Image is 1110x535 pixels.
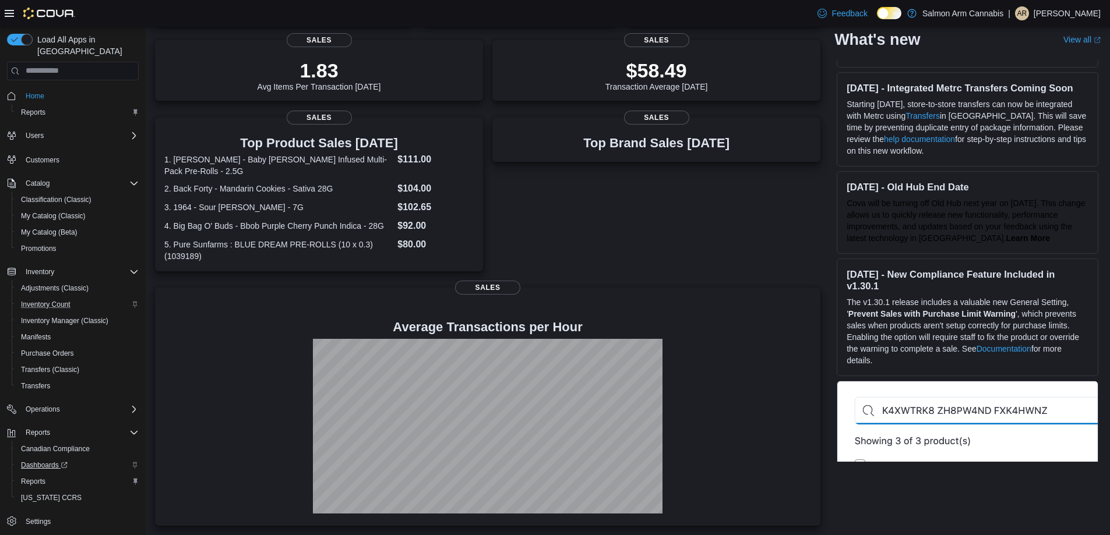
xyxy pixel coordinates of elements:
[605,59,708,91] div: Transaction Average [DATE]
[1034,6,1101,20] p: [PERSON_NAME]
[21,152,139,166] span: Customers
[21,244,57,253] span: Promotions
[21,402,65,416] button: Operations
[12,296,143,313] button: Inventory Count
[2,264,143,280] button: Inventory
[26,517,51,526] span: Settings
[2,127,143,144] button: Users
[16,242,139,256] span: Promotions
[16,297,75,311] a: Inventory Count
[21,477,45,486] span: Reports
[12,192,143,208] button: Classification (Classic)
[16,474,139,488] span: Reports
[583,136,730,150] h3: Top Brand Sales [DATE]
[847,296,1088,366] p: The v1.30.1 release includes a valuable new General Setting, ' ', which prevents sales when produ...
[164,183,393,194] dt: 2. Back Forty - Mandarin Cookies - Sativa 28G
[21,402,139,416] span: Operations
[2,424,143,441] button: Reports
[26,428,50,437] span: Reports
[258,59,381,91] div: Avg Items Per Transaction [DATE]
[21,381,50,391] span: Transfers
[287,111,352,125] span: Sales
[21,316,108,325] span: Inventory Manager (Classic)
[16,363,84,377] a: Transfers (Classic)
[164,320,811,334] h4: Average Transactions per Hour
[831,8,867,19] span: Feedback
[21,349,74,358] span: Purchase Orders
[164,220,393,232] dt: 4. Big Bag O' Buds - Bbob Purple Cherry Punch Indica - 28G
[1094,37,1101,44] svg: External link
[21,129,48,143] button: Users
[847,82,1088,94] h3: [DATE] - Integrated Metrc Transfers Coming Soon
[12,104,143,121] button: Reports
[16,209,139,223] span: My Catalog (Classic)
[1008,6,1010,20] p: |
[33,34,139,57] span: Load All Apps in [GEOGRAPHIC_DATA]
[1015,6,1029,20] div: Ariel Richards
[922,6,1003,20] p: Salmon Arm Cannabis
[16,225,139,239] span: My Catalog (Beta)
[26,179,50,188] span: Catalog
[624,111,689,125] span: Sales
[16,491,139,505] span: Washington CCRS
[397,182,474,196] dd: $104.00
[2,151,143,168] button: Customers
[16,379,139,393] span: Transfers
[2,175,143,192] button: Catalog
[16,193,139,207] span: Classification (Classic)
[26,267,54,277] span: Inventory
[12,362,143,378] button: Transfers (Classic)
[21,265,59,279] button: Inventory
[164,136,474,150] h3: Top Product Sales [DATE]
[12,441,143,457] button: Canadian Compliance
[2,513,143,530] button: Settings
[16,458,72,472] a: Dashboards
[397,153,474,166] dd: $111.00
[847,98,1088,157] p: Starting [DATE], store-to-store transfers can now be integrated with Metrc using in [GEOGRAPHIC_D...
[16,225,82,239] a: My Catalog (Beta)
[16,330,139,344] span: Manifests
[455,281,520,295] span: Sales
[16,105,50,119] a: Reports
[12,313,143,329] button: Inventory Manager (Classic)
[23,8,75,19] img: Cova
[977,344,1031,353] a: Documentation
[16,297,139,311] span: Inventory Count
[16,314,113,328] a: Inventory Manager (Classic)
[847,268,1088,292] h3: [DATE] - New Compliance Feature Included in v1.30.1
[12,473,143,490] button: Reports
[905,111,940,121] a: Transfers
[287,33,352,47] span: Sales
[884,134,955,144] a: help documentation
[12,329,143,345] button: Manifests
[21,493,82,502] span: [US_STATE] CCRS
[21,514,139,529] span: Settings
[21,426,55,440] button: Reports
[848,309,1016,318] strong: Prevent Sales with Purchase Limit Warning
[16,346,79,360] a: Purchase Orders
[21,129,139,143] span: Users
[21,153,64,167] a: Customers
[12,457,143,473] a: Dashboards
[1017,6,1027,20] span: AR
[1006,233,1050,243] a: Learn More
[21,88,139,103] span: Home
[397,200,474,214] dd: $102.65
[21,195,91,204] span: Classification (Classic)
[16,491,86,505] a: [US_STATE] CCRS
[397,219,474,233] dd: $92.00
[21,176,54,190] button: Catalog
[21,228,77,237] span: My Catalog (Beta)
[26,131,44,140] span: Users
[26,155,59,165] span: Customers
[2,87,143,104] button: Home
[21,426,139,440] span: Reports
[16,242,61,256] a: Promotions
[21,460,68,470] span: Dashboards
[16,314,139,328] span: Inventory Manager (Classic)
[847,199,1085,243] span: Cova will be turning off Old Hub next year on [DATE]. This change allows us to quickly release ne...
[21,211,86,221] span: My Catalog (Classic)
[12,224,143,240] button: My Catalog (Beta)
[12,378,143,394] button: Transfers
[877,7,901,19] input: Dark Mode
